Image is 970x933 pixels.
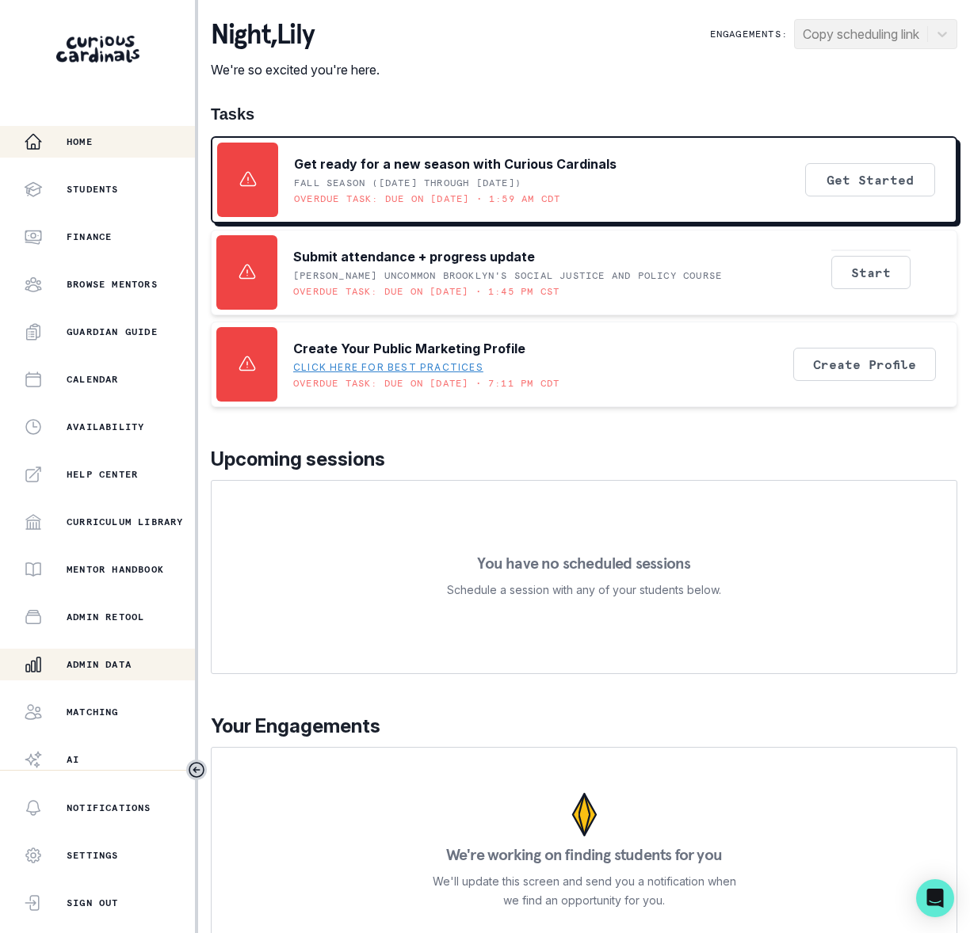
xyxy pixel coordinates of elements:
p: Your Engagements [211,712,957,741]
button: Create Profile [793,348,936,381]
p: Home [67,135,93,148]
div: Open Intercom Messenger [916,879,954,917]
button: Start [831,256,911,289]
p: Fall Season ([DATE] through [DATE]) [294,177,521,189]
p: Overdue task: Due on [DATE] • 1:59 AM CDT [294,192,560,205]
p: Create Your Public Marketing Profile [293,339,525,358]
p: Overdue task: Due on [DATE] • 7:11 PM CDT [293,377,559,390]
p: We'll update this screen and send you a notification when we find an opportunity for you. [432,872,736,910]
p: Availability [67,421,144,433]
p: Browse Mentors [67,278,158,291]
p: Students [67,183,119,196]
p: Engagements: [710,28,788,40]
p: Get ready for a new season with Curious Cardinals [294,154,617,173]
p: Curriculum Library [67,516,184,528]
p: Mentor Handbook [67,563,164,576]
button: Toggle sidebar [186,760,207,780]
p: We're working on finding students for you [446,847,722,863]
p: Admin Retool [67,611,144,623]
p: Schedule a session with any of your students below. [447,581,721,600]
p: Notifications [67,802,151,814]
button: Get Started [805,163,935,196]
p: Upcoming sessions [211,445,957,474]
p: Help Center [67,468,138,481]
p: We're so excited you're here. [211,60,380,79]
p: [PERSON_NAME] UNCOMMON Brooklyn's Social Justice and Policy Course [293,269,722,282]
p: Overdue task: Due on [DATE] • 1:45 PM CST [293,285,559,298]
p: You have no scheduled sessions [477,555,690,571]
p: Guardian Guide [67,326,158,338]
p: AI [67,753,79,766]
p: Settings [67,849,119,862]
p: Calendar [67,373,119,386]
p: Submit attendance + progress update [293,247,535,266]
p: Matching [67,706,119,718]
p: Sign Out [67,897,119,909]
p: Admin Data [67,658,132,671]
h1: Tasks [211,105,957,124]
p: Finance [67,230,112,243]
a: Click here for best practices [293,361,483,374]
img: Curious Cardinals Logo [56,36,139,63]
p: night , Lily [211,19,380,51]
